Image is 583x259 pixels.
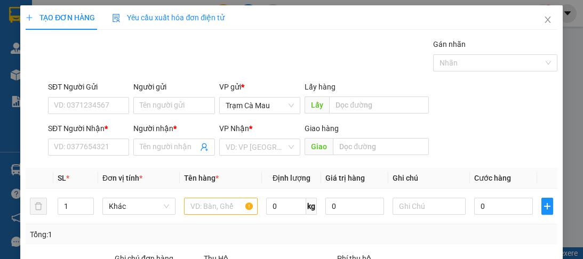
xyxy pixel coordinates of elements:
span: Giao hàng [305,124,339,133]
th: Ghi chú [388,168,470,189]
span: Giá trị hàng [325,174,365,182]
span: SL [58,174,66,182]
span: Tên hàng [184,174,219,182]
span: kg [306,198,317,215]
div: Người gửi [133,81,214,93]
button: plus [541,198,553,215]
span: plus [542,202,553,211]
div: SĐT Người Gửi [48,81,129,93]
div: Tổng: 1 [30,229,226,240]
span: close [544,15,552,24]
label: Gán nhãn [433,40,466,48]
button: delete [30,198,47,215]
div: VP gửi [219,81,300,93]
span: Khác [109,198,169,214]
input: Dọc đường [333,138,429,155]
span: Lấy [305,96,329,114]
span: Định lượng [273,174,310,182]
div: SĐT Người Nhận [48,123,129,134]
span: VP Nhận [219,124,249,133]
span: Yêu cầu xuất hóa đơn điện tử [112,13,225,22]
div: Người nhận [133,123,214,134]
button: Close [533,5,563,35]
span: plus [26,14,33,21]
input: Dọc đường [329,96,429,114]
span: TẠO ĐƠN HÀNG [26,13,95,22]
span: Trạm Cà Mau [226,98,294,114]
input: 0 [325,198,384,215]
input: Ghi Chú [393,198,466,215]
span: Giao [305,138,333,155]
input: VD: Bàn, Ghế [184,198,257,215]
span: Đơn vị tính [102,174,142,182]
span: user-add [200,143,209,151]
span: Cước hàng [474,174,511,182]
img: icon [112,14,121,22]
span: Lấy hàng [305,83,336,91]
